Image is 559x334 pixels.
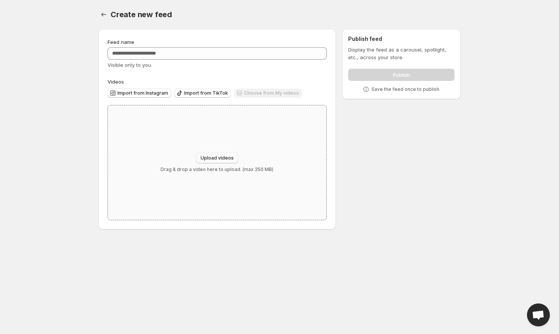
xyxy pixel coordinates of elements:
span: Visible only to you. [108,62,152,68]
span: Feed name [108,39,134,45]
button: Import from TikTok [174,89,231,98]
span: Videos [108,79,124,85]
span: Create new feed [111,10,172,19]
div: Open chat [527,303,550,326]
span: Upload videos [201,155,234,161]
h2: Publish feed [348,35,455,43]
span: Import from TikTok [184,90,228,96]
button: Import from Instagram [108,89,171,98]
p: Save the feed once to publish. [371,86,440,92]
p: Drag & drop a video here to upload. (max 250 MB) [161,166,273,173]
button: Settings [98,9,109,20]
button: Upload videos [196,153,238,163]
span: Import from Instagram [117,90,168,96]
p: Display the feed as a carousel, spotlight, etc., across your store. [348,46,455,61]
